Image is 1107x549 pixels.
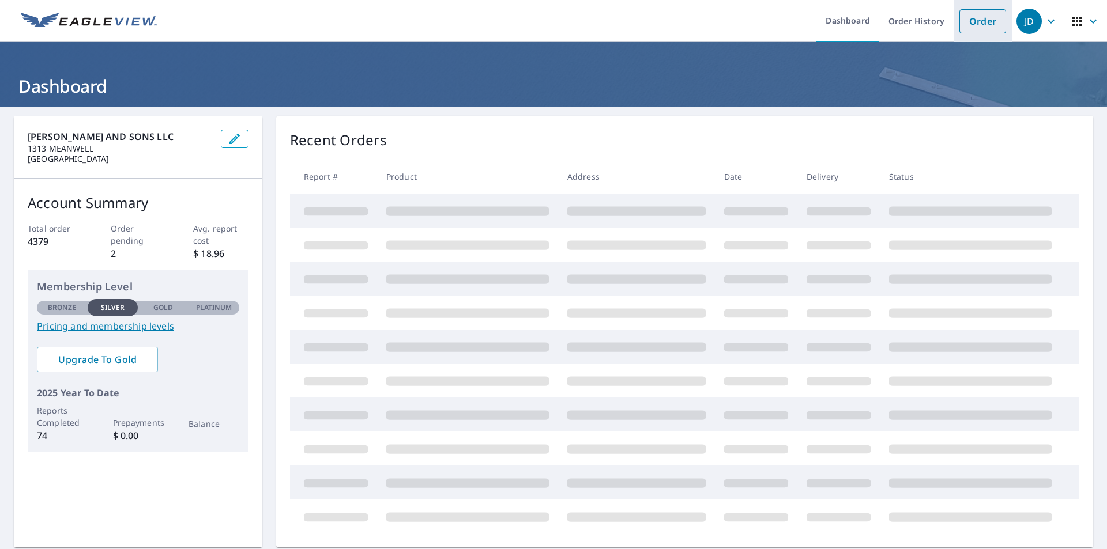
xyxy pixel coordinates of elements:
[37,429,88,442] p: 74
[196,302,232,313] p: Platinum
[28,154,212,164] p: [GEOGRAPHIC_DATA]
[290,130,387,150] p: Recent Orders
[48,302,77,313] p: Bronze
[113,429,164,442] p: $ 0.00
[28,234,83,248] p: 4379
[101,302,125,313] p: Silver
[715,160,797,194] th: Date
[28,130,212,143] p: [PERSON_NAME] AND SONS LLC
[111,222,166,247] p: Order pending
[28,192,248,213] p: Account Summary
[37,386,239,400] p: 2025 Year To Date
[37,279,239,294] p: Membership Level
[28,222,83,234] p: Total order
[959,9,1006,33] a: Order
[1016,9,1042,34] div: JD
[37,347,158,372] a: Upgrade To Gold
[193,222,248,247] p: Avg. report cost
[14,74,1093,98] h1: Dashboard
[558,160,715,194] th: Address
[21,13,157,30] img: EV Logo
[111,247,166,260] p: 2
[290,160,377,194] th: Report #
[797,160,880,194] th: Delivery
[189,418,239,430] p: Balance
[46,353,149,366] span: Upgrade To Gold
[377,160,558,194] th: Product
[153,302,173,313] p: Gold
[28,143,212,154] p: 1313 MEANWELL
[37,319,239,333] a: Pricing and membership levels
[880,160,1061,194] th: Status
[113,417,164,429] p: Prepayments
[37,404,88,429] p: Reports Completed
[193,247,248,260] p: $ 18.96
